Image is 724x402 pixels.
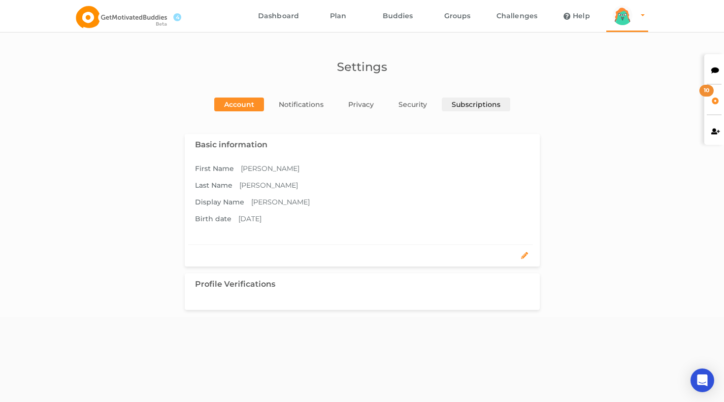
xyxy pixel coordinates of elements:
a: Subscriptions [442,98,510,111]
a: Notifications [269,98,333,111]
span: 4 [173,13,181,21]
label: First Name [195,164,234,173]
span: [PERSON_NAME] [241,164,299,173]
span: [DATE] [238,214,262,224]
label: Display Name [195,197,244,207]
h2: Profile Verifications [195,279,526,290]
label: Last Name [195,180,232,190]
span: [PERSON_NAME] [251,197,310,207]
a: Account [214,98,264,111]
label: Birth date [195,214,231,224]
h1: Settings [185,60,540,75]
a: Security [389,98,437,111]
span: [PERSON_NAME] [239,180,298,190]
a: Privacy [338,98,384,111]
div: 10 [699,85,714,97]
div: Open Intercom Messenger [691,368,714,392]
h2: Basic information [195,140,526,150]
